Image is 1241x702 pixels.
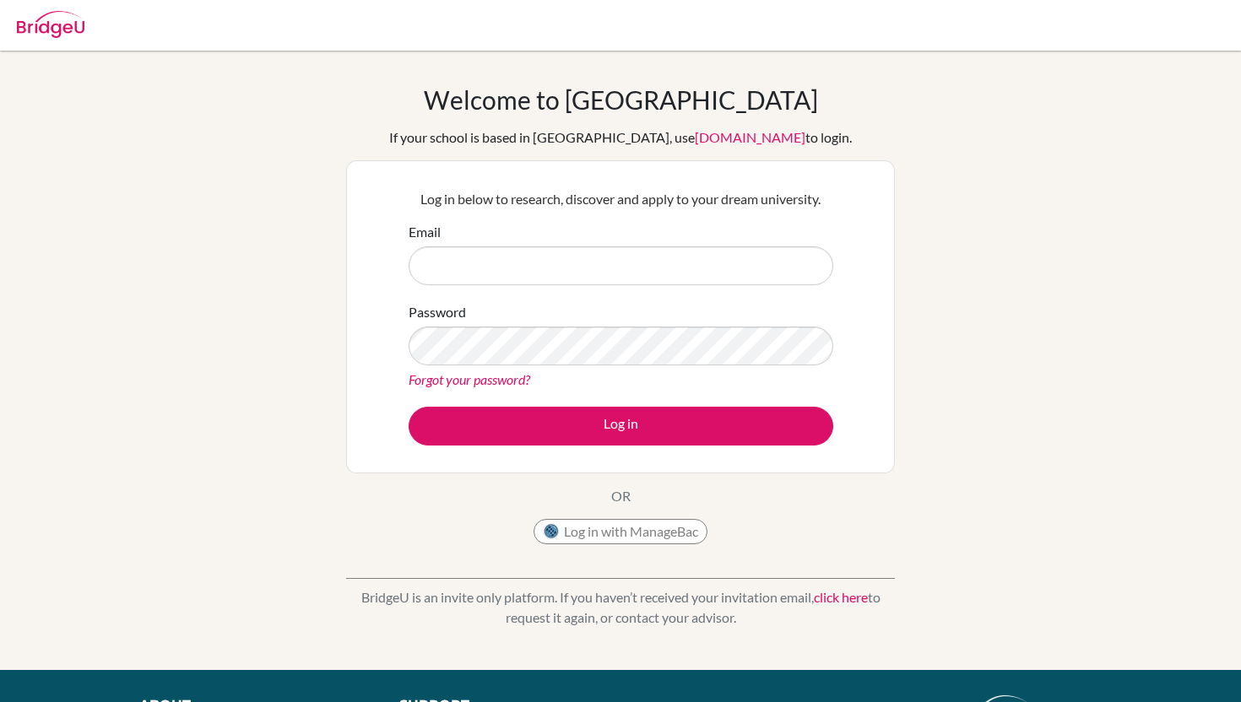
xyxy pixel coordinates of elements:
a: Forgot your password? [409,371,530,387]
div: If your school is based in [GEOGRAPHIC_DATA], use to login. [389,127,852,148]
img: Bridge-U [17,11,84,38]
label: Email [409,222,441,242]
p: BridgeU is an invite only platform. If you haven’t received your invitation email, to request it ... [346,587,895,628]
button: Log in [409,407,833,445]
button: Log in with ManageBac [534,519,707,544]
h1: Welcome to [GEOGRAPHIC_DATA] [424,84,818,115]
a: [DOMAIN_NAME] [695,129,805,145]
label: Password [409,302,466,322]
p: OR [611,486,631,506]
p: Log in below to research, discover and apply to your dream university. [409,189,833,209]
a: click here [814,589,868,605]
